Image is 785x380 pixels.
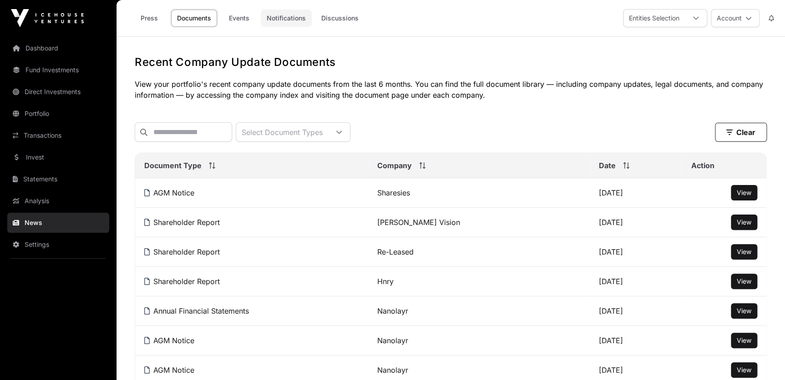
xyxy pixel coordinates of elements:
[590,178,682,208] td: [DATE]
[590,296,682,326] td: [DATE]
[590,237,682,267] td: [DATE]
[144,160,202,171] span: Document Type
[7,147,109,167] a: Invest
[599,160,616,171] span: Date
[731,303,757,319] button: View
[377,365,408,375] a: Nanolayr
[737,248,751,255] span: View
[731,215,757,230] button: View
[236,123,328,141] div: Select Document Types
[737,277,751,286] a: View
[590,267,682,296] td: [DATE]
[737,218,751,227] a: View
[171,10,217,27] a: Documents
[691,160,714,171] span: Action
[7,125,109,145] a: Transactions
[731,244,757,260] button: View
[737,306,751,315] a: View
[377,247,414,256] a: Re-Leased
[737,247,751,256] a: View
[135,55,767,70] h1: Recent Company Update Documents
[7,191,109,211] a: Analysis
[144,365,194,375] a: AGM Notice
[731,274,757,289] button: View
[711,9,760,27] button: Account
[715,123,767,142] button: Clear
[7,60,109,80] a: Fund Investments
[261,10,312,27] a: Notifications
[737,366,751,374] span: View
[135,79,767,100] p: View your portfolio's recent company update documents from the last 6 months. You can find the fu...
[377,160,412,171] span: Company
[131,10,167,27] a: Press
[590,208,682,237] td: [DATE]
[737,336,751,344] span: View
[221,10,257,27] a: Events
[737,218,751,226] span: View
[737,188,751,197] a: View
[377,188,410,197] a: Sharesies
[377,336,408,345] a: Nanolayr
[7,213,109,233] a: News
[11,9,84,27] img: Icehouse Ventures Logo
[739,336,785,380] iframe: Chat Widget
[377,306,408,315] a: Nanolayr
[144,336,194,345] a: AGM Notice
[737,277,751,285] span: View
[144,247,220,256] a: Shareholder Report
[7,235,109,255] a: Settings
[144,218,220,227] a: Shareholder Report
[731,362,757,378] button: View
[315,10,365,27] a: Discussions
[737,189,751,196] span: View
[144,277,220,286] a: Shareholder Report
[144,188,194,197] a: AGM Notice
[7,169,109,189] a: Statements
[737,365,751,375] a: View
[737,307,751,315] span: View
[7,104,109,124] a: Portfolio
[590,326,682,355] td: [DATE]
[377,277,394,286] a: Hnry
[144,306,249,315] a: Annual Financial Statements
[737,336,751,345] a: View
[7,82,109,102] a: Direct Investments
[731,333,757,348] button: View
[7,38,109,58] a: Dashboard
[731,185,757,200] button: View
[623,10,685,27] div: Entities Selection
[377,218,460,227] a: [PERSON_NAME] Vision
